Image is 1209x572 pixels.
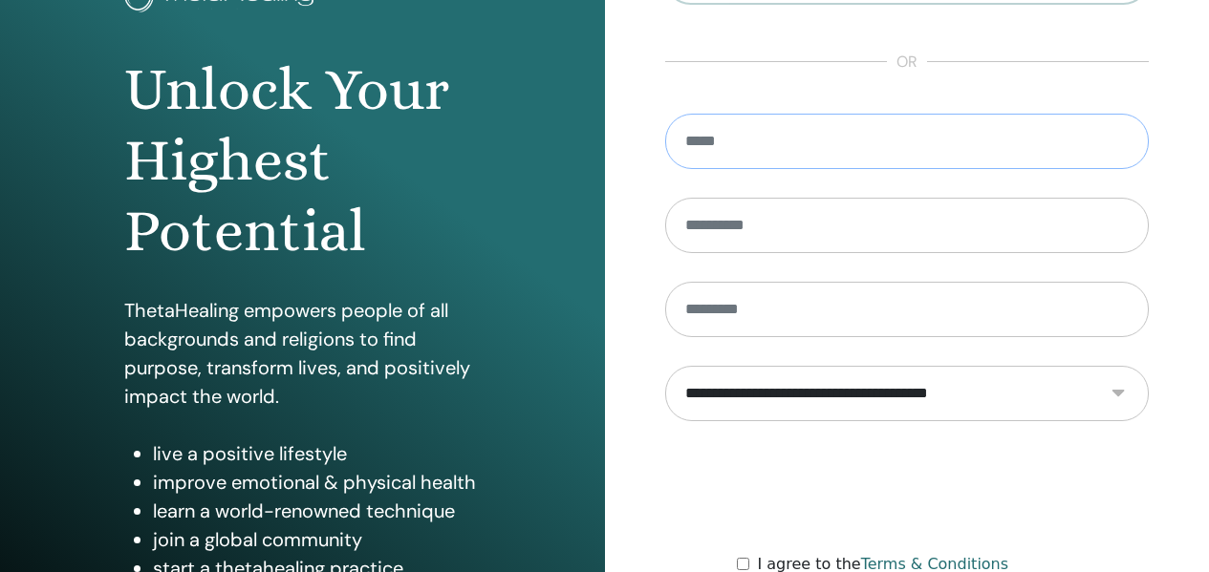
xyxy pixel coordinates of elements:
span: or [887,51,927,74]
p: ThetaHealing empowers people of all backgrounds and religions to find purpose, transform lives, a... [124,296,480,411]
iframe: reCAPTCHA [762,450,1052,524]
li: learn a world-renowned technique [153,497,480,525]
li: live a positive lifestyle [153,439,480,468]
h1: Unlock Your Highest Potential [124,54,480,267]
li: join a global community [153,525,480,554]
li: improve emotional & physical health [153,468,480,497]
